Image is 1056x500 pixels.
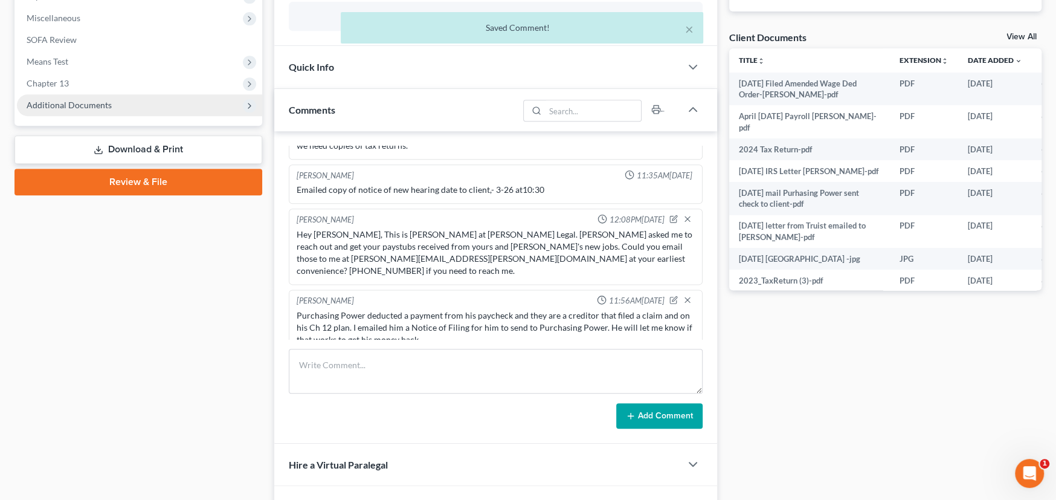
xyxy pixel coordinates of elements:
span: Chapter 13 [27,78,69,88]
td: [DATE] mail Purhasing Power sent check to client-pdf [729,182,890,215]
span: Additional Documents [27,100,112,110]
td: [DATE] [958,215,1032,248]
span: 12:08PM[DATE] [610,214,665,226]
div: [PERSON_NAME] [297,295,354,307]
td: [DATE] [958,160,1032,182]
td: PDF [890,160,958,182]
div: Emailed copy of notice of new hearing date to client,- 3-26 at10:30 [297,184,695,196]
span: 1 [1040,459,1049,469]
a: Review & File [14,169,262,195]
iframe: Intercom live chat [1015,459,1044,488]
i: expand_more [1015,57,1022,65]
td: PDF [890,138,958,160]
i: unfold_more [758,57,765,65]
input: Search... [545,100,641,121]
td: [DATE] [958,248,1032,270]
span: Means Test [27,56,68,67]
td: PDF [890,182,958,215]
td: [DATE] [958,138,1032,160]
td: 2024 Tax Return-pdf [729,138,890,160]
span: Hire a Virtual Paralegal [289,459,388,470]
i: unfold_more [941,57,948,65]
td: [DATE] letter from Truist emailed to [PERSON_NAME]-pdf [729,215,890,248]
td: 2023_TaxReturn (3)-pdf [729,270,890,291]
span: 11:56AM[DATE] [609,295,665,307]
td: [DATE] IRS Letter [PERSON_NAME]-pdf [729,160,890,182]
td: PDF [890,73,958,106]
a: Titleunfold_more [739,56,765,65]
a: Extensionunfold_more [900,56,948,65]
span: Comments [289,104,335,115]
td: April [DATE] Payroll [PERSON_NAME]-pdf [729,105,890,138]
div: [PERSON_NAME] [297,170,354,181]
td: [DATE] Filed Amended Wage Ded Order-[PERSON_NAME]-pdf [729,73,890,106]
div: Purchasing Power deducted a payment from his paycheck and they are a creditor that filed a claim ... [297,310,695,346]
div: [PERSON_NAME] [297,214,354,226]
span: 11:35AM[DATE] [637,170,692,181]
td: [DATE] [958,105,1032,138]
td: [DATE] [958,73,1032,106]
div: Saved Comment! [350,22,694,34]
button: Add Comment [616,403,703,429]
td: [DATE] [958,182,1032,215]
td: PDF [890,270,958,291]
td: [DATE] [958,270,1032,291]
span: Quick Info [289,61,334,73]
button: × [685,22,694,36]
td: PDF [890,215,958,248]
td: [DATE] [GEOGRAPHIC_DATA] -jpg [729,248,890,270]
td: JPG [890,248,958,270]
a: Download & Print [14,135,262,164]
div: Hey [PERSON_NAME], This is [PERSON_NAME] at [PERSON_NAME] Legal. [PERSON_NAME] asked me to reach ... [297,229,695,277]
a: Date Added expand_more [968,56,1022,65]
td: PDF [890,105,958,138]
